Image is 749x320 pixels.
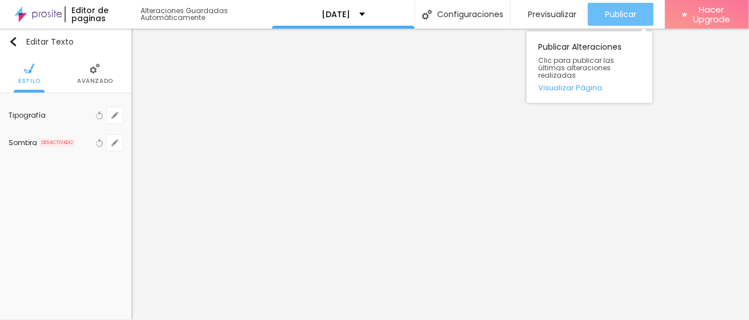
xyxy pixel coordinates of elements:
[511,3,588,26] button: Previsualizar
[322,10,351,18] p: [DATE]
[131,29,749,320] iframe: Editor
[422,10,432,19] img: Icone
[588,3,654,26] button: Publicar
[24,63,34,74] img: Icone
[605,10,636,19] span: Publicar
[90,63,100,74] img: Icone
[141,7,272,21] div: Alteraciones Guardadas Automáticamente
[9,139,37,146] div: Sombra
[9,37,18,46] img: Icone
[65,6,129,22] div: Editor de paginas
[538,84,641,91] a: Visualizar Página
[18,78,41,84] span: Estilo
[77,78,113,84] span: Avanzado
[9,37,74,46] div: Editar Texto
[692,5,732,25] span: Hacer Upgrade
[9,112,93,119] div: Tipografía
[528,10,576,19] span: Previsualizar
[527,31,652,103] div: Publicar Alteraciones
[39,139,75,147] span: DESACTIVADO
[538,57,641,79] span: Clic para publicar las últimas alteraciones realizadas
